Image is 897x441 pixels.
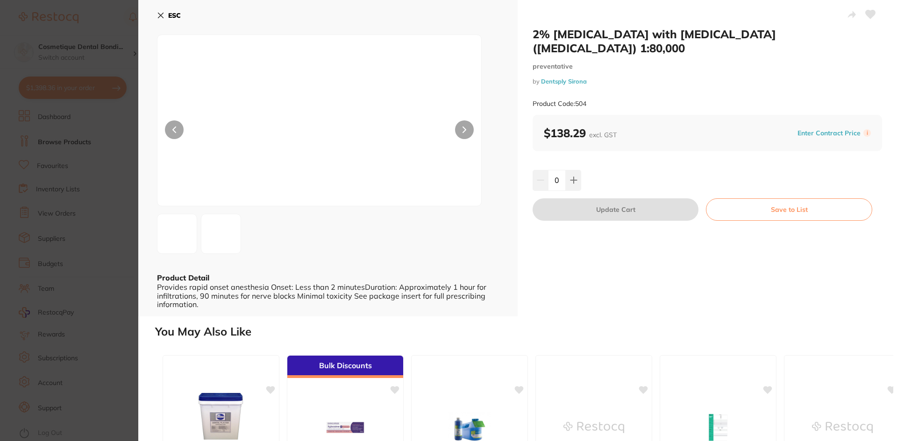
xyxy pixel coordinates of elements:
[160,226,175,241] img: Uy01MDQuanBn
[541,77,587,85] a: Dentsply Sirona
[533,198,698,221] button: Update Cart
[533,63,882,70] small: preventative
[157,7,181,23] button: ESC
[222,58,417,206] img: Uy01MDQuanBn
[155,325,893,338] h2: You May Also Like
[706,198,872,221] button: Save to List
[287,356,403,378] div: Bulk Discounts
[795,129,863,138] button: Enter Contract Price
[533,27,882,55] h2: 2% [MEDICAL_DATA] with [MEDICAL_DATA] ([MEDICAL_DATA]) 1:80,000
[157,283,499,308] div: Provides rapid onset anesthesia Onset: Less than 2 minutesDuration: Approximately 1 hour for infi...
[589,131,617,139] span: excl. GST
[168,11,181,20] b: ESC
[157,273,209,282] b: Product Detail
[533,78,882,85] small: by
[191,393,251,440] img: Ainsworth Dental Plaster
[544,126,617,140] b: $138.29
[863,129,871,137] label: i
[204,230,212,238] img: cGc
[533,100,586,108] small: Product Code: 504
